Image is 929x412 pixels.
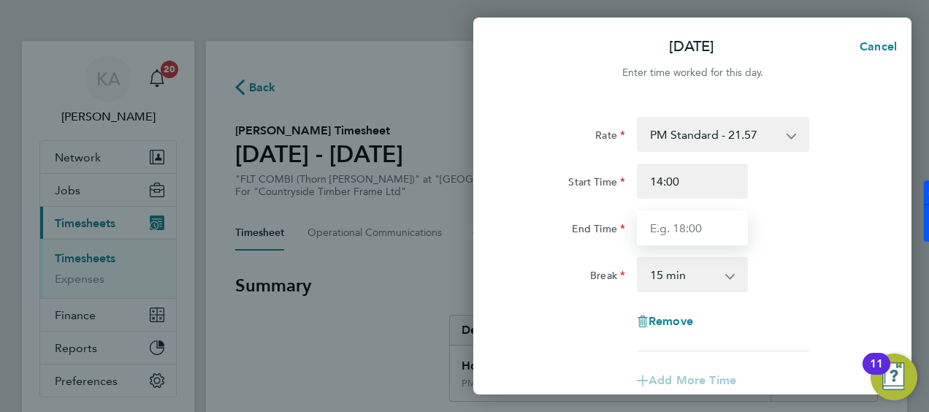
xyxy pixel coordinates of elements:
label: End Time [572,222,625,240]
label: Break [590,269,625,286]
input: E.g. 18:00 [637,210,748,245]
input: E.g. 08:00 [637,164,748,199]
button: Open Resource Center, 11 new notifications [871,354,917,400]
div: Enter time worked for this day. [473,64,911,82]
span: Remove [649,314,693,328]
div: 11 [870,364,883,383]
label: Rate [595,129,625,146]
span: Cancel [855,39,897,53]
p: [DATE] [669,37,714,57]
button: Remove [637,316,693,327]
button: Cancel [836,32,911,61]
label: Start Time [568,175,625,193]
